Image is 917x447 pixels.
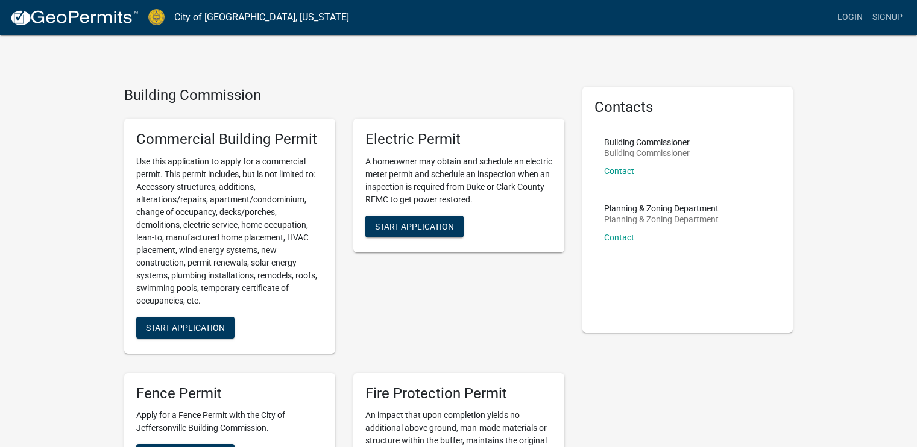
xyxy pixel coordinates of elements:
h5: Fire Protection Permit [365,385,552,402]
p: Building Commissioner [604,138,690,146]
span: Start Application [146,322,225,332]
h5: Electric Permit [365,131,552,148]
img: City of Jeffersonville, Indiana [148,9,165,25]
span: Start Application [375,221,454,231]
p: Apply for a Fence Permit with the City of Jeffersonville Building Commission. [136,409,323,434]
p: A homeowner may obtain and schedule an electric meter permit and schedule an inspection when an i... [365,155,552,206]
button: Start Application [365,216,464,237]
p: Planning & Zoning Department [604,215,719,223]
p: Use this application to apply for a commercial permit. This permit includes, but is not limited t... [136,155,323,307]
a: City of [GEOGRAPHIC_DATA], [US_STATE] [174,7,349,28]
button: Start Application [136,317,235,339]
h5: Fence Permit [136,385,323,402]
h4: Building Commission [124,87,564,104]
p: Planning & Zoning Department [604,204,719,213]
a: Login [833,6,868,29]
a: Signup [868,6,907,29]
h5: Contacts [594,99,781,116]
a: Contact [604,233,634,242]
h5: Commercial Building Permit [136,131,323,148]
a: Contact [604,166,634,176]
p: Building Commissioner [604,149,690,157]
